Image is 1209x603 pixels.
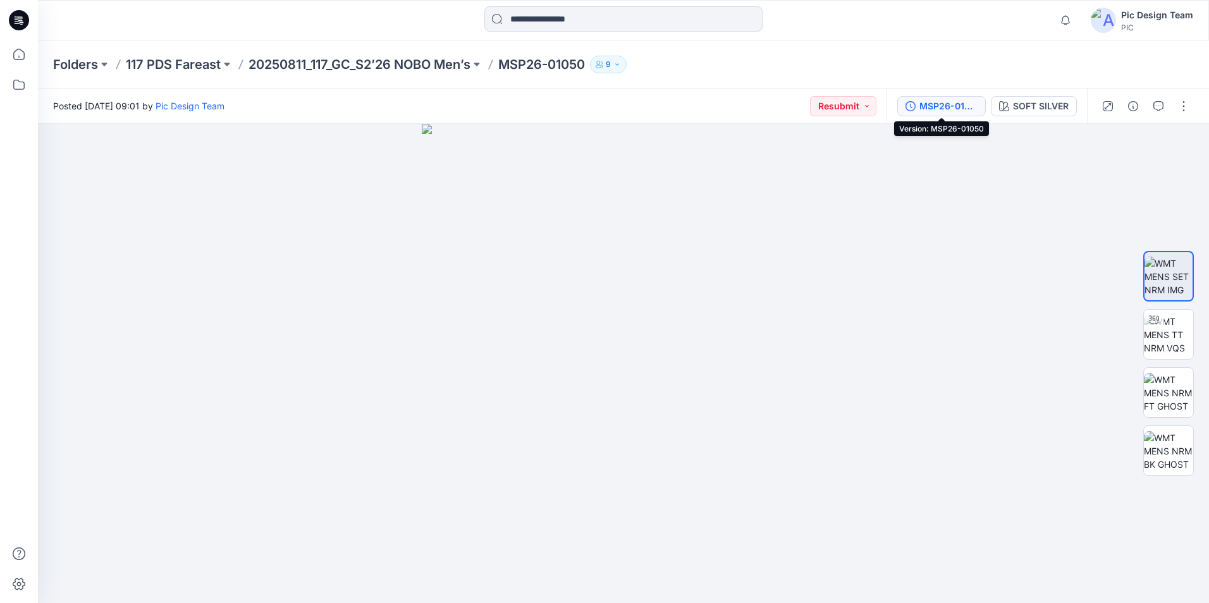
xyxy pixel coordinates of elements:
[126,56,221,73] a: 117 PDS Fareast
[1144,431,1193,471] img: WMT MENS NRM BK GHOST
[991,96,1077,116] button: SOFT SILVER
[53,56,98,73] a: Folders
[422,124,825,603] img: eyJhbGciOiJIUzI1NiIsImtpZCI6IjAiLCJzbHQiOiJzZXMiLCJ0eXAiOiJKV1QifQ.eyJkYXRhIjp7InR5cGUiOiJzdG9yYW...
[498,56,585,73] p: MSP26-01050
[1123,96,1143,116] button: Details
[53,99,224,113] span: Posted [DATE] 09:01 by
[1144,373,1193,413] img: WMT MENS NRM FT GHOST
[606,58,611,71] p: 9
[1144,315,1193,355] img: WMT MENS TT NRM VQS
[249,56,470,73] a: 20250811_117_GC_S2’26 NOBO Men’s
[156,100,224,111] a: Pic Design Team
[1013,99,1069,113] div: SOFT SILVER
[897,96,986,116] button: MSP26-01050
[1091,8,1116,33] img: avatar
[1121,23,1193,32] div: PIC
[590,56,627,73] button: 9
[1121,8,1193,23] div: Pic Design Team
[919,99,978,113] div: MSP26-01050
[1145,257,1193,296] img: WMT MENS SET NRM IMG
